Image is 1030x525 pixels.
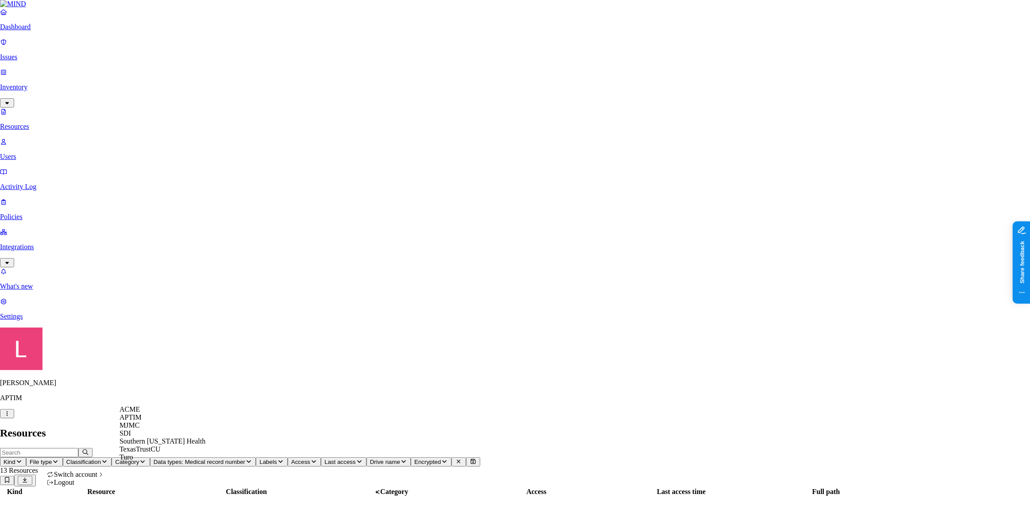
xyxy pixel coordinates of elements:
[120,421,139,429] span: MJMC
[120,437,205,445] span: Southern [US_STATE] Health
[46,479,104,486] div: Logout
[54,471,97,478] span: Switch account
[120,405,140,413] span: ACME
[120,429,131,437] span: SDI
[120,453,133,461] span: Turo
[120,445,161,453] span: TexasTrustCU
[120,413,142,421] span: APTIM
